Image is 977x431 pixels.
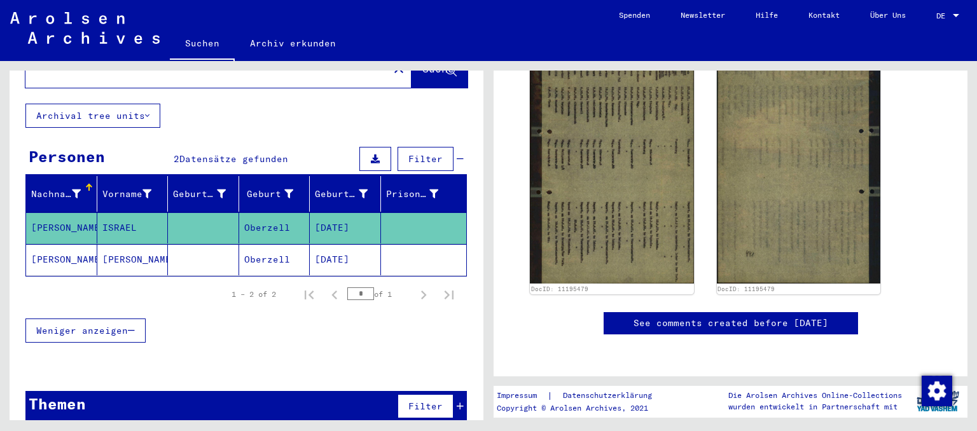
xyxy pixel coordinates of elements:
button: Next page [411,282,436,307]
span: Filter [408,400,443,412]
mat-cell: ISRAEL [97,212,169,243]
mat-header-cell: Vorname [97,176,169,212]
div: Geburtsname [173,184,242,204]
mat-cell: [PERSON_NAME] [97,244,169,275]
mat-cell: Oberzell [239,212,310,243]
mat-cell: [PERSON_NAME] [26,212,97,243]
img: yv_logo.png [914,385,962,417]
img: 002.jpg [717,32,881,284]
div: Prisoner # [386,188,439,201]
button: Weniger anzeigen [25,318,146,343]
div: Geburt‏ [244,188,294,201]
p: Die Arolsen Archives Online-Collections [728,390,902,401]
button: Filter [398,394,454,418]
div: Nachname [31,188,81,201]
div: Geburtsdatum [315,188,368,201]
div: Nachname [31,184,97,204]
div: Geburtsdatum [315,184,384,204]
img: Arolsen_neg.svg [10,12,160,44]
div: Themen [29,392,86,415]
mat-header-cell: Geburtsname [168,176,239,212]
button: Filter [398,147,454,171]
span: 2 [174,153,179,165]
mat-header-cell: Geburtsdatum [310,176,381,212]
span: Filter [408,153,443,165]
span: Datensätze gefunden [179,153,288,165]
mat-cell: [PERSON_NAME] [26,244,97,275]
p: wurden entwickelt in Partnerschaft mit [728,401,902,413]
div: 1 – 2 of 2 [232,289,276,300]
a: Datenschutzerklärung [553,389,667,402]
mat-header-cell: Prisoner # [381,176,467,212]
mat-cell: [DATE] [310,212,381,243]
div: Vorname [102,188,152,201]
span: DE [936,11,950,20]
button: Previous page [322,282,347,307]
a: Archiv erkunden [235,28,351,58]
a: Suchen [170,28,235,61]
p: Copyright © Arolsen Archives, 2021 [497,402,667,414]
mat-header-cell: Nachname [26,176,97,212]
a: See comments created before [DATE] [634,317,828,330]
a: Impressum [497,389,547,402]
img: 001.jpg [530,32,694,284]
div: Geburtsname [173,188,226,201]
img: Zustimmung ändern [922,376,952,406]
mat-cell: [DATE] [310,244,381,275]
a: DocID: 11195479 [531,285,588,292]
button: Last page [436,282,462,307]
div: Zustimmung ändern [921,375,952,406]
div: Geburt‏ [244,184,310,204]
button: Archival tree units [25,104,160,128]
mat-header-cell: Geburt‏ [239,176,310,212]
div: Prisoner # [386,184,455,204]
span: Weniger anzeigen [36,325,128,336]
div: | [497,389,667,402]
a: DocID: 11195479 [717,285,775,292]
div: of 1 [347,288,411,300]
div: Personen [29,145,105,168]
div: Vorname [102,184,168,204]
mat-cell: Oberzell [239,244,310,275]
button: First page [296,282,322,307]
